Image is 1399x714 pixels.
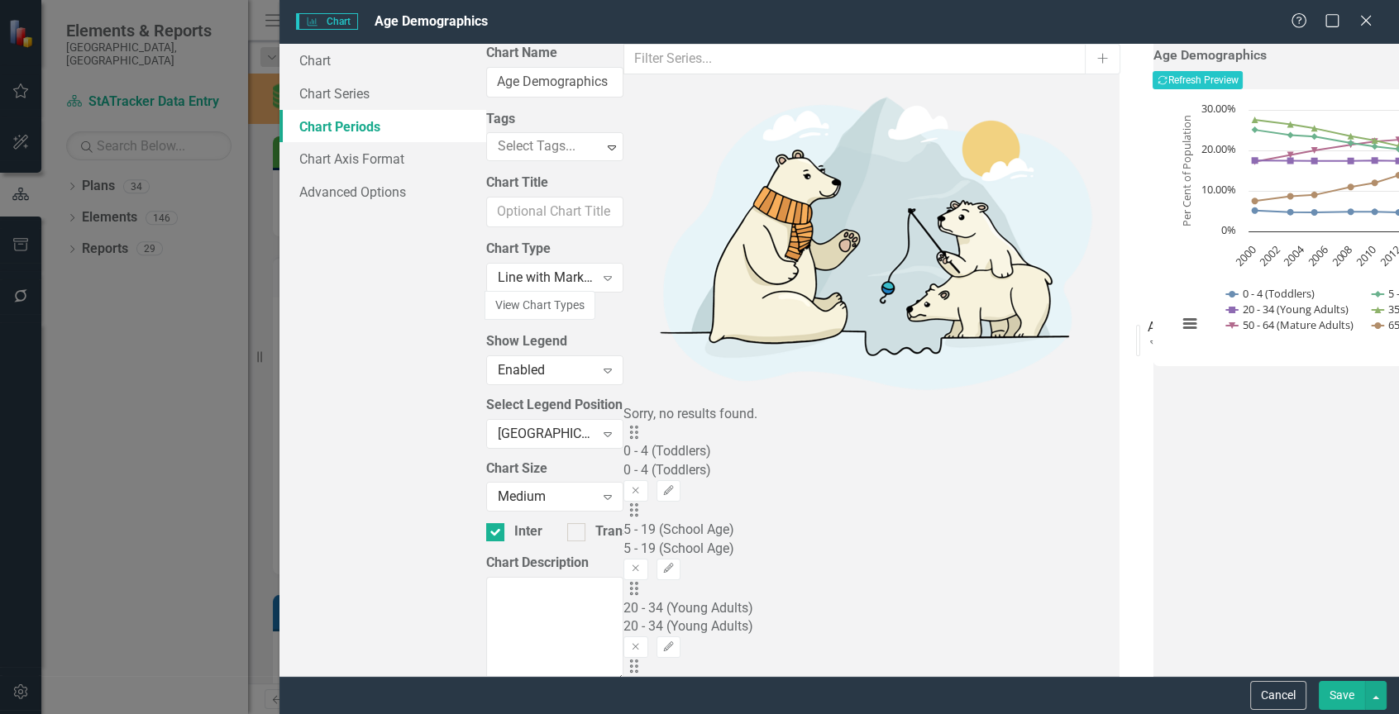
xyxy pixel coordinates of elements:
path: 2010, 17.52000046. 20 - 34 (Young Adults). [1372,157,1378,164]
text: Per Cent of Population [1180,115,1195,226]
path: 2000, 17.51000023. 20 - 34 (Young Adults). [1252,157,1258,164]
label: Chart Type [486,240,623,259]
button: Save [1319,681,1365,710]
label: Show Legend [486,332,623,351]
div: 20 - 34 (Young Adults) [623,599,1120,618]
div: Enabled [498,360,594,379]
text: 20.00% [1201,141,1236,156]
path: 2003, 4.76999998. 0 - 4 (Toddlers). [1287,209,1294,216]
path: 2000, 25.07999992. 5 - 19 (School Age). [1252,126,1258,133]
input: Filter Series... [623,44,1086,74]
text: 2010 [1353,242,1380,269]
path: 2005, 4.69999981. 0 - 4 (Toddlers). [1311,209,1318,216]
path: 2005, 19.98999977. 50 - 64 (Mature Adults). [1311,147,1318,154]
path: 2000, 5.13999987. 0 - 4 (Toddlers). [1252,207,1258,214]
path: 2010, 12. 65+ (Seniors). [1372,179,1378,186]
button: Show 0 - 4 (Toddlers) [1226,286,1315,300]
div: Transpose Axes [595,522,691,541]
img: No results found [623,74,1120,405]
path: 2008, 23.52000046. 35 - 49 (Adults). [1348,133,1354,140]
path: 2000, 7.51000023. 65+ (Seniors). [1252,198,1258,204]
div: 5 - 19 (School Age) [623,540,1120,559]
label: Tags [486,110,623,129]
text: 30.00% [1201,101,1236,116]
div: Line with Markers [498,269,594,288]
path: 2010, 4.82999992. 0 - 4 (Toddlers). [1372,209,1378,216]
path: 2008, 4.8499999. 0 - 4 (Toddlers). [1348,208,1354,215]
button: Show 20 - 34 (Young Adults) [1226,302,1349,316]
label: Chart Name [486,44,623,63]
path: 2010, 22.46999931. 35 - 49 (Adults). [1372,137,1378,144]
label: Select Legend Position [486,396,623,415]
path: 2003, 8.68000031. 65+ (Seniors). [1287,193,1294,200]
div: All Periods [1148,317,1154,336]
div: 5 - 19 (School Age) [623,521,1120,540]
div: 0 - 4 (Toddlers) [623,461,1120,480]
div: Interpolate Values [514,522,623,541]
path: 2010, 20.97999954. 5 - 19 (School Age). [1372,143,1378,150]
div: 20 - 34 (Young Adults) [623,617,1120,636]
a: Advanced Options [279,175,486,208]
label: Chart Size [486,459,623,478]
div: Medium [498,488,594,507]
a: Chart Series [279,77,486,110]
button: View chart menu, Chart [1178,312,1201,335]
text: 2002 [1257,242,1284,269]
label: Chart Description [486,554,623,573]
path: 2008, 10.98999977. 65+ (Seniors). [1348,183,1354,190]
a: Chart Periods [279,110,486,143]
path: 2008, 17.37999916. 20 - 34 (Young Adults). [1348,158,1354,164]
path: 2008, 21.86000061. 5 - 19 (School Age). [1348,140,1354,146]
path: 2003, 23.79000092. 5 - 19 (School Age). [1287,132,1294,139]
button: View Chart Types [485,291,595,320]
button: Refresh Preview [1153,71,1243,89]
text: 2006 [1305,242,1332,269]
text: 2008 [1329,242,1356,269]
text: 2004 [1281,242,1308,269]
path: 2003, 26.45000076. 35 - 49 (Adults). [1287,121,1294,128]
div: Sorry, no results found. [623,405,1120,424]
path: 2005, 23.44000053. 5 - 19 (School Age). [1311,133,1318,140]
path: 2005, 9.01000023. 65+ (Seniors). [1311,192,1318,198]
span: Chart [296,13,357,30]
text: 0% [1221,222,1236,237]
text: 10.00% [1201,182,1236,197]
button: Cancel [1250,681,1306,710]
span: Age Demographics [375,13,488,29]
input: Optional Chart Title [486,197,623,227]
path: 2005, 17.40999985. 20 - 34 (Young Adults). [1311,158,1318,164]
button: Show 50 - 64 (Mature Adults) [1226,317,1354,331]
path: 2000, 27.55999947. 35 - 49 (Adults). [1252,117,1258,123]
text: 2000 [1233,242,1260,269]
label: Chart Title [486,174,623,193]
div: 0 - 4 (Toddlers) [623,442,1120,461]
path: 2003, 17.45000076. 20 - 34 (Young Adults). [1287,158,1294,164]
a: Chart Axis Format [279,142,486,175]
div: [GEOGRAPHIC_DATA] [498,424,594,443]
a: Chart [279,44,486,77]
